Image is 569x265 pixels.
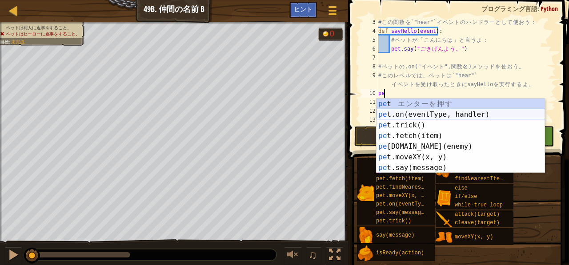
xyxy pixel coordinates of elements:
[376,210,427,216] span: pet.say(message)
[361,44,378,53] div: 6
[361,115,378,124] div: 13
[4,247,22,265] button: Ctrl + P: Pause
[321,2,344,23] button: ゲームメニューを見る
[361,71,378,89] div: 9
[11,40,24,44] span: 未完成
[361,62,378,71] div: 8
[294,5,313,13] span: ヒント
[6,32,80,36] span: ペットはヒーローに返事をすること。
[455,194,477,200] span: if/else
[361,89,378,98] div: 10
[361,18,378,27] div: 3
[284,247,302,265] button: 音量を調整する
[376,176,424,182] span: pet.fetch(item)
[436,190,453,206] img: portrait.png
[455,211,500,218] span: attack(target)
[361,124,378,133] div: 14
[376,232,414,238] span: say(message)
[376,184,462,190] span: pet.findNearestByType(type)
[357,227,374,244] img: portrait.png
[455,220,500,226] span: cleave(target)
[330,30,339,38] div: 0
[481,4,537,13] span: プログラミング言語
[376,193,427,199] span: pet.moveXY(x, y)
[455,234,493,240] span: moveXY(x, y)
[9,40,11,44] span: :
[436,211,453,228] img: portrait.png
[357,245,374,262] img: portrait.png
[354,126,452,146] button: 実行 ⇧↵
[361,107,378,115] div: 12
[306,247,321,265] button: ♫
[361,27,378,36] div: 4
[361,98,378,107] div: 11
[376,201,459,207] span: pet.on(eventType, handler)
[376,250,424,256] span: isReady(action)
[361,53,378,62] div: 7
[318,28,343,41] div: Team 'humans' has 0 gold.
[357,184,374,201] img: portrait.png
[541,4,558,13] span: Python
[308,248,317,261] span: ♫
[376,218,411,224] span: pet.trick()
[455,176,509,182] span: findNearestItem()
[326,247,344,265] button: Toggle fullscreen
[537,4,541,13] span: :
[455,202,503,208] span: while-true loop
[436,229,453,246] img: portrait.png
[455,185,468,191] span: else
[6,25,71,30] span: ペットは村人に返事をすること。
[361,36,378,44] div: 5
